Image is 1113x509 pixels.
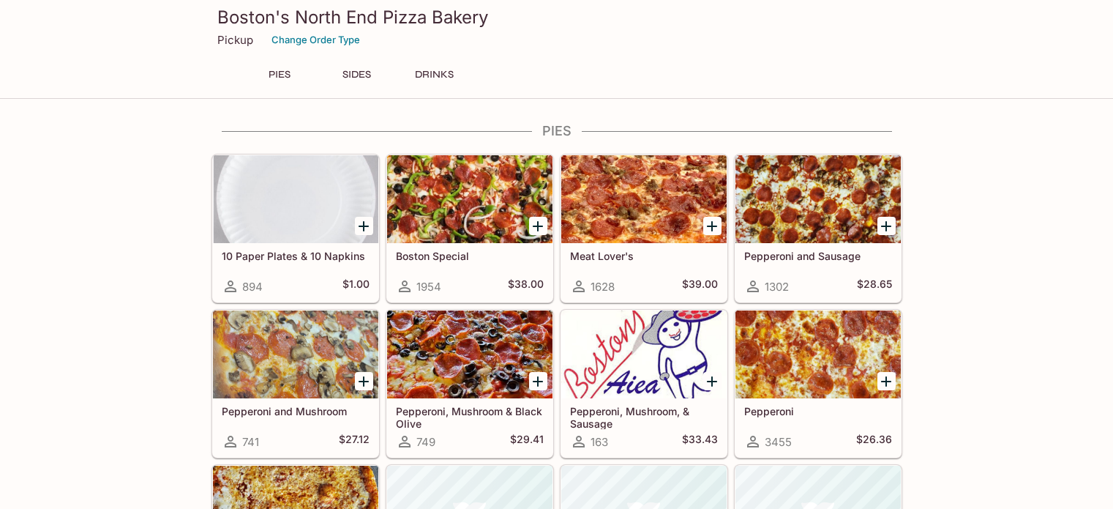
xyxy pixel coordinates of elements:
h5: $29.41 [510,433,544,450]
button: Change Order Type [265,29,367,51]
div: Pepperoni and Sausage [735,155,901,243]
button: DRINKS [402,64,468,85]
button: Add Pepperoni, Mushroom, & Sausage [703,372,722,390]
h3: Boston's North End Pizza Bakery [217,6,896,29]
div: Pepperoni, Mushroom, & Sausage [561,311,727,398]
p: Pickup [217,33,253,47]
a: Pepperoni, Mushroom & Black Olive749$29.41 [386,310,553,458]
h5: Meat Lover's [570,250,718,262]
a: Pepperoni and Sausage1302$28.65 [735,155,902,302]
h5: $33.43 [682,433,718,450]
button: Add Pepperoni and Sausage [877,217,896,235]
h5: $38.00 [508,278,544,295]
span: 1628 [591,280,615,294]
button: Add 10 Paper Plates & 10 Napkins [355,217,373,235]
button: Add Pepperoni [877,372,896,390]
span: 749 [416,435,435,449]
span: 1954 [416,280,441,294]
div: Pepperoni [735,311,901,398]
h5: $27.12 [339,433,370,450]
button: PIES [247,64,312,85]
button: Add Boston Special [529,217,547,235]
div: 10 Paper Plates & 10 Napkins [213,155,378,243]
span: 163 [591,435,608,449]
button: Add Meat Lover's [703,217,722,235]
a: Pepperoni and Mushroom741$27.12 [212,310,379,458]
span: 741 [242,435,259,449]
div: Pepperoni, Mushroom & Black Olive [387,311,552,398]
h5: Boston Special [396,250,544,262]
h5: $39.00 [682,278,718,295]
button: SIDES [324,64,390,85]
div: Boston Special [387,155,552,243]
h5: 10 Paper Plates & 10 Napkins [222,250,370,262]
a: Pepperoni3455$26.36 [735,310,902,458]
h5: $28.65 [857,278,892,295]
span: 1302 [765,280,789,294]
a: Pepperoni, Mushroom, & Sausage163$33.43 [561,310,727,458]
a: Boston Special1954$38.00 [386,155,553,302]
h5: $1.00 [342,278,370,295]
h5: Pepperoni, Mushroom & Black Olive [396,405,544,429]
a: Meat Lover's1628$39.00 [561,155,727,302]
button: Add Pepperoni and Mushroom [355,372,373,390]
h5: Pepperoni and Sausage [744,250,892,262]
div: Meat Lover's [561,155,727,243]
h4: PIES [211,123,902,139]
h5: $26.36 [856,433,892,450]
h5: Pepperoni [744,405,892,417]
span: 894 [242,280,263,294]
div: Pepperoni and Mushroom [213,311,378,398]
button: Add Pepperoni, Mushroom & Black Olive [529,372,547,390]
h5: Pepperoni and Mushroom [222,405,370,417]
a: 10 Paper Plates & 10 Napkins894$1.00 [212,155,379,302]
h5: Pepperoni, Mushroom, & Sausage [570,405,718,429]
span: 3455 [765,435,792,449]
